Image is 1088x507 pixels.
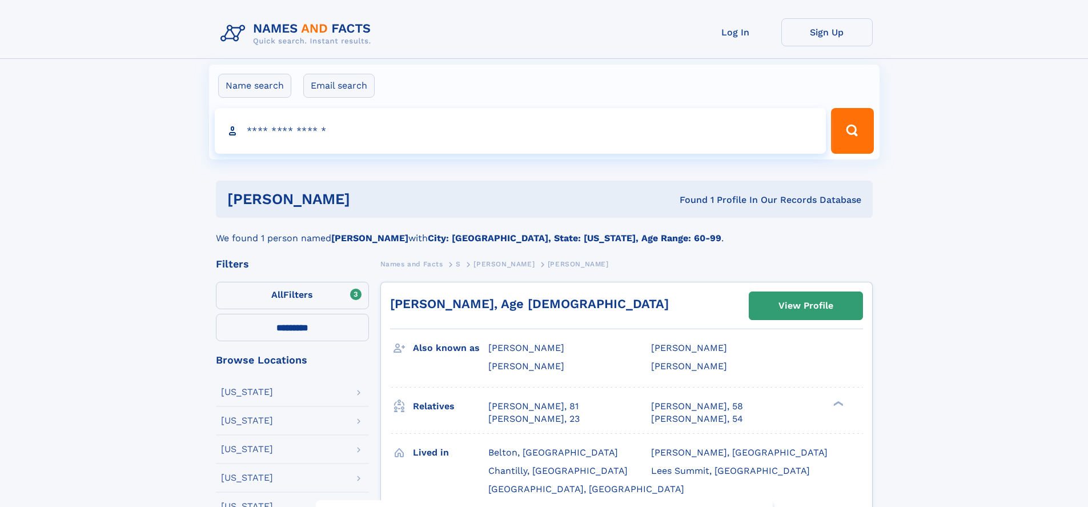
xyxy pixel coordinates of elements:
[651,400,743,413] a: [PERSON_NAME], 58
[488,400,579,413] a: [PERSON_NAME], 81
[216,355,369,365] div: Browse Locations
[473,257,535,271] a: [PERSON_NAME]
[778,293,833,319] div: View Profile
[456,260,461,268] span: S
[428,233,721,243] b: City: [GEOGRAPHIC_DATA], State: [US_STATE], Age Range: 60-99
[390,297,669,311] a: [PERSON_NAME], Age [DEMOGRAPHIC_DATA]
[781,18,873,46] a: Sign Up
[749,292,862,320] a: View Profile
[331,233,408,243] b: [PERSON_NAME]
[651,413,743,425] a: [PERSON_NAME], 54
[651,342,727,353] span: [PERSON_NAME]
[515,194,861,206] div: Found 1 Profile In Our Records Database
[413,443,488,462] h3: Lived in
[227,192,515,206] h1: [PERSON_NAME]
[221,473,273,482] div: [US_STATE]
[380,257,443,271] a: Names and Facts
[651,447,828,458] span: [PERSON_NAME], [GEOGRAPHIC_DATA]
[488,465,628,476] span: Chantilly, [GEOGRAPHIC_DATA]
[216,218,873,245] div: We found 1 person named with .
[456,257,461,271] a: S
[473,260,535,268] span: [PERSON_NAME]
[831,108,873,154] button: Search Button
[488,361,564,372] span: [PERSON_NAME]
[216,18,380,49] img: Logo Names and Facts
[488,447,618,458] span: Belton, [GEOGRAPHIC_DATA]
[651,465,810,476] span: Lees Summit, [GEOGRAPHIC_DATA]
[221,416,273,425] div: [US_STATE]
[218,74,291,98] label: Name search
[488,342,564,353] span: [PERSON_NAME]
[216,259,369,269] div: Filters
[690,18,781,46] a: Log In
[651,361,727,372] span: [PERSON_NAME]
[221,388,273,397] div: [US_STATE]
[215,108,826,154] input: search input
[830,400,844,407] div: ❯
[216,282,369,309] label: Filters
[413,338,488,358] h3: Also known as
[413,397,488,416] h3: Relatives
[488,413,580,425] a: [PERSON_NAME], 23
[303,74,375,98] label: Email search
[221,445,273,454] div: [US_STATE]
[548,260,609,268] span: [PERSON_NAME]
[271,289,283,300] span: All
[488,484,684,494] span: [GEOGRAPHIC_DATA], [GEOGRAPHIC_DATA]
